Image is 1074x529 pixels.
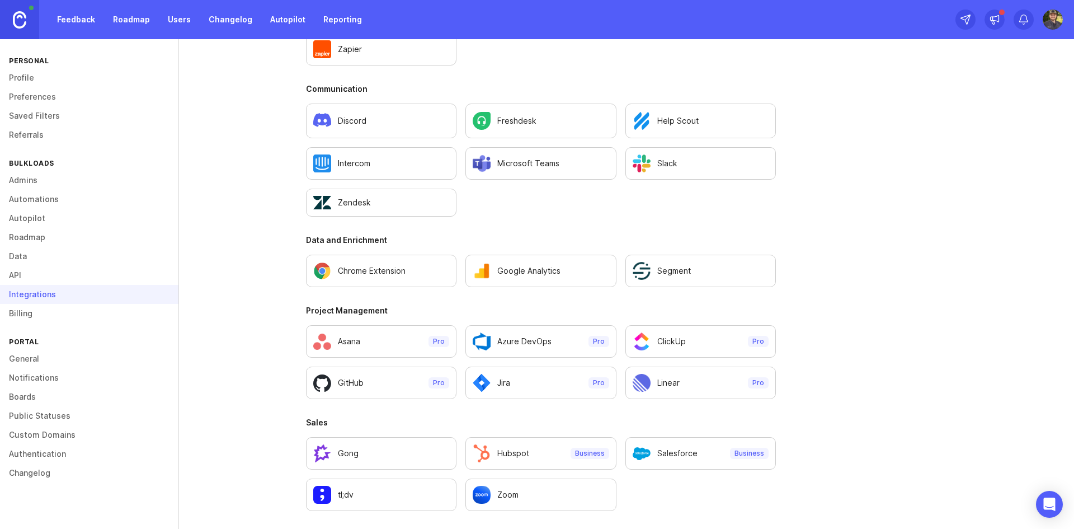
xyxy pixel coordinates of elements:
a: Configure Discord settings. [306,104,456,138]
a: Feedback [50,10,102,30]
p: Business [575,449,605,458]
a: Configure ClickUp settings. [625,325,776,358]
a: Configure GitHub settings. [306,367,456,399]
a: Configure Linear settings. [625,367,776,399]
p: Help Scout [657,115,699,127]
a: Users [161,10,197,30]
p: Microsoft Teams [497,158,559,169]
a: Configure Intercom settings. [306,147,456,180]
div: Open Intercom Messenger [1036,491,1063,518]
a: Reporting [317,10,369,30]
p: Pro [752,378,764,387]
a: Configure Jira settings. [465,367,616,399]
img: Canny Home [13,11,26,29]
p: Asana [338,336,360,347]
a: Configure Microsoft Teams settings. [465,147,616,180]
h3: Project Management [306,305,776,316]
a: Configure Azure DevOps settings. [465,325,616,358]
p: Pro [433,337,445,346]
p: Jira [497,377,510,388]
a: Configure Google Analytics settings. [465,255,616,287]
p: Hubspot [497,448,529,459]
p: Chrome Extension [338,265,406,277]
a: Configure Chrome Extension in a new tab. [306,255,456,287]
h3: Data and Enrichment [306,235,776,246]
a: Configure Slack settings. [625,147,776,180]
h3: Sales [306,417,776,428]
p: Azure DevOps [497,336,552,347]
a: Configure Hubspot settings. [465,437,616,470]
p: Pro [593,378,605,387]
a: Configure Asana settings. [306,325,456,358]
p: GitHub [338,377,364,388]
p: Salesforce [657,448,698,459]
a: Changelog [202,10,259,30]
p: Zendesk [338,197,371,208]
p: Segment [657,265,691,277]
a: Autopilot [263,10,312,30]
p: Zoom [497,489,519,500]
a: Configure Zendesk settings. [306,189,456,217]
h3: Communication [306,83,776,95]
a: Roadmap [106,10,157,30]
p: Zapier [338,44,362,55]
p: Pro [752,337,764,346]
p: Slack [657,158,677,169]
p: Freshdesk [497,115,536,127]
a: Configure tl;dv settings. [306,479,456,511]
p: Google Analytics [497,265,560,277]
p: Pro [433,378,445,387]
p: tl;dv [338,489,354,500]
p: Business [734,449,764,458]
img: Tyler [1043,10,1063,30]
p: Pro [593,337,605,346]
a: Configure Freshdesk settings. [465,104,616,138]
p: Linear [657,377,680,388]
p: ClickUp [657,336,686,347]
a: Configure Zoom settings. [465,479,616,511]
a: Configure Gong settings. [306,437,456,470]
a: Configure Segment settings. [625,255,776,287]
p: Discord [338,115,366,127]
a: Configure Salesforce settings. [625,437,776,470]
p: Intercom [338,158,370,169]
a: Configure Zapier settings. [306,33,456,65]
a: Configure Help Scout settings. [625,104,776,138]
p: Gong [338,448,359,459]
